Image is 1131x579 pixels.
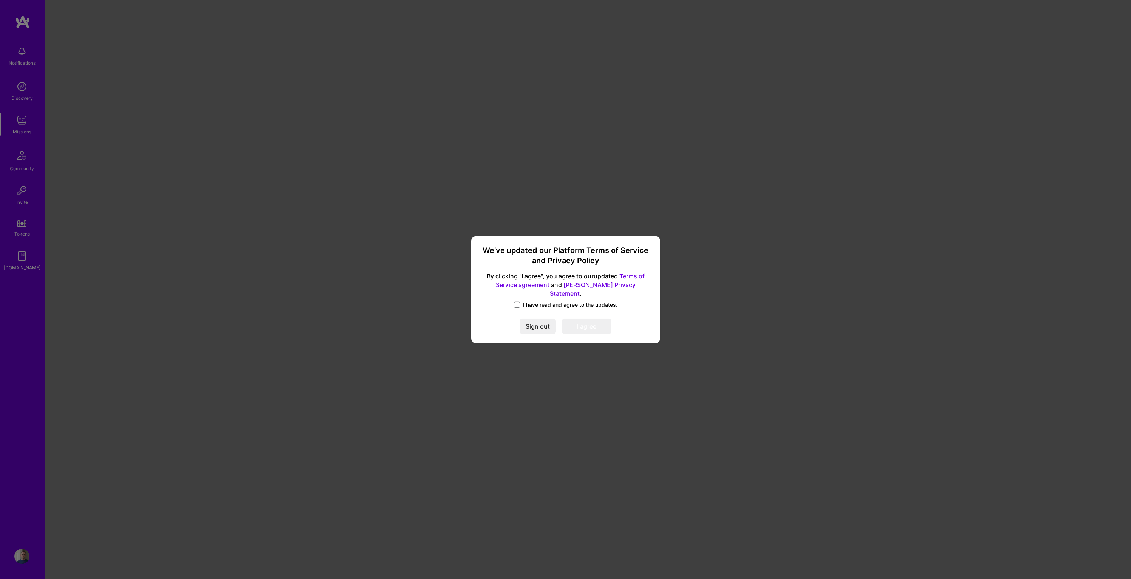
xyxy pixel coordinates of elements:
a: Terms of Service agreement [496,272,645,289]
button: Sign out [520,319,556,334]
h3: We’ve updated our Platform Terms of Service and Privacy Policy [480,245,651,266]
span: I have read and agree to the updates. [523,301,617,309]
a: [PERSON_NAME] Privacy Statement [550,281,636,297]
button: I agree [562,319,611,334]
span: By clicking "I agree", you agree to our updated and . [480,272,651,298]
